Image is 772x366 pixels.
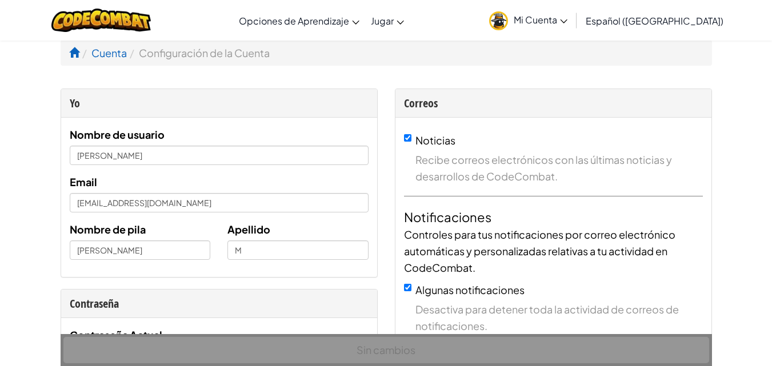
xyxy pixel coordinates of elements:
[371,15,394,27] span: Jugar
[227,221,270,238] label: Apellido
[239,15,349,27] span: Opciones de Aprendizaje
[415,283,525,296] label: Algunas notificaciones
[70,327,162,343] label: Contraseña Actual
[233,5,365,36] a: Opciones de Aprendizaje
[483,2,573,38] a: Mi Cuenta
[51,9,151,32] img: CodeCombat logo
[404,228,675,274] span: Controles para tus notificaciones por correo electrónico automáticas y personalizadas relativas a...
[127,45,270,61] li: Configuración de la Cuenta
[415,301,703,334] span: Desactiva para detener toda la actividad de correos de notificaciones.
[70,295,369,312] div: Contraseña
[415,151,703,184] span: Recibe correos electrónicos con las últimas noticias y desarrollos de CodeCombat.
[70,126,165,143] label: Nombre de usuario
[489,11,508,30] img: avatar
[70,175,97,188] span: Email
[580,5,729,36] a: Español ([GEOGRAPHIC_DATA])
[514,14,567,26] span: Mi Cuenta
[415,134,455,147] label: Noticias
[91,46,127,59] a: Cuenta
[404,95,703,111] div: Correos
[586,15,723,27] span: Español ([GEOGRAPHIC_DATA])
[70,221,146,238] label: Nombre de pila
[404,208,703,226] h4: Notificaciones
[70,95,369,111] div: Yo
[365,5,410,36] a: Jugar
